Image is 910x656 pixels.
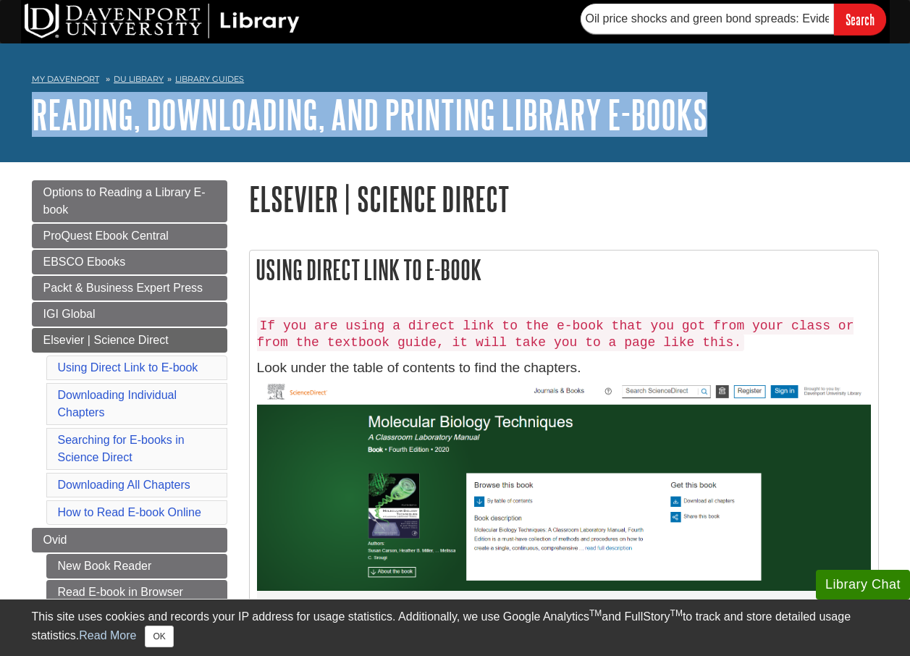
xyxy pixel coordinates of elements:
a: Searching for E-books in Science Direct [58,434,185,463]
form: Searches DU Library's articles, books, and more [581,4,886,35]
a: EBSCO Ebooks [32,250,227,274]
a: Packt & Business Expert Press [32,276,227,300]
button: Library Chat [816,570,910,600]
a: IGI Global [32,302,227,327]
sup: TM [670,608,683,618]
span: Options to Reading a Library E-book [43,186,206,216]
span: EBSCO Ebooks [43,256,126,268]
a: ProQuest Ebook Central [32,224,227,248]
a: Using Direct Link to E-book [58,361,198,374]
a: Read E-book in Browser [46,580,227,605]
a: Downloading Individual Chapters [58,389,177,419]
h2: Using Direct Link to E-book [250,251,878,289]
code: If you are using a direct link to the e-book that you got from your class or from the textbook gu... [257,317,854,352]
img: DU Library [25,4,300,38]
a: Reading, Downloading, and Printing Library E-books [32,92,707,137]
a: My Davenport [32,73,99,85]
input: Search [834,4,886,35]
span: IGI Global [43,308,96,320]
a: Ovid [32,528,227,552]
a: New Book Reader [46,554,227,579]
button: Close [145,626,173,647]
input: Find Articles, Books, & More... [581,4,834,34]
a: Read More [79,629,136,642]
h1: Elsevier | Science Direct [249,180,879,217]
a: Downloading All Chapters [58,479,190,491]
sup: TM [589,608,602,618]
span: ProQuest Ebook Central [43,230,169,242]
a: Elsevier | Science Direct [32,328,227,353]
div: This site uses cookies and records your IP address for usage statistics. Additionally, we use Goo... [32,608,879,647]
a: Options to Reading a Library E-book [32,180,227,222]
nav: breadcrumb [32,70,879,93]
a: DU Library [114,74,164,84]
span: Ovid [43,534,67,546]
a: Library Guides [175,74,244,84]
span: Elsevier | Science Direct [43,334,169,346]
a: How to Read E-book Online [58,506,201,518]
span: Packt & Business Expert Press [43,282,203,294]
